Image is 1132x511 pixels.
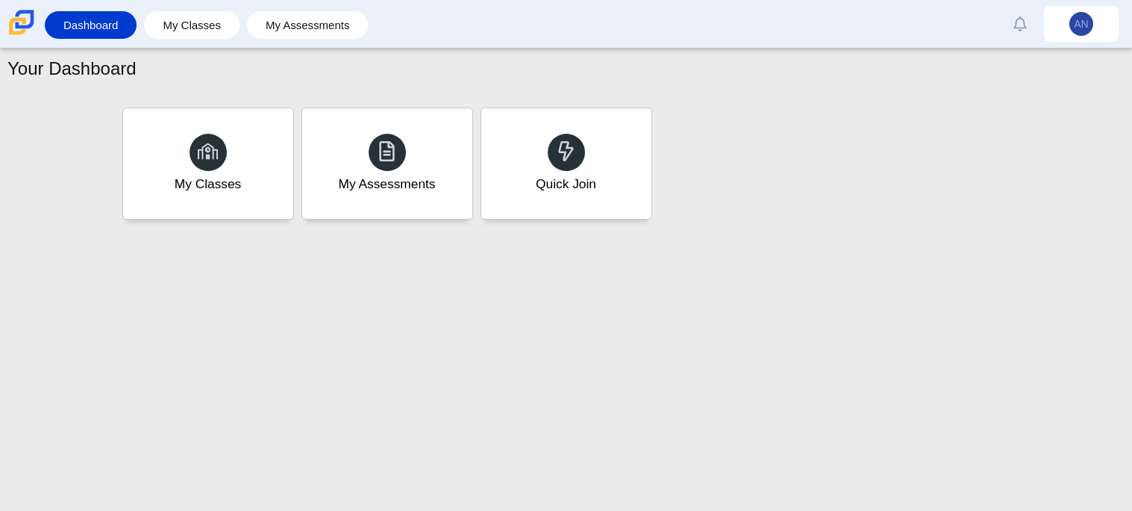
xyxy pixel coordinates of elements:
h1: Your Dashboard [7,56,137,81]
img: Carmen School of Science & Technology [6,7,37,38]
span: AN [1074,19,1088,29]
a: Carmen School of Science & Technology [6,28,37,40]
a: AN [1044,6,1119,42]
a: My Classes [122,108,294,220]
a: Quick Join [481,108,652,220]
div: My Classes [175,175,242,193]
a: My Assessments [254,11,361,39]
div: Quick Join [536,175,596,193]
a: My Classes [151,11,232,39]
a: Dashboard [52,11,129,39]
a: Alerts [1004,7,1036,40]
div: My Assessments [339,175,436,193]
a: My Assessments [301,108,473,220]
